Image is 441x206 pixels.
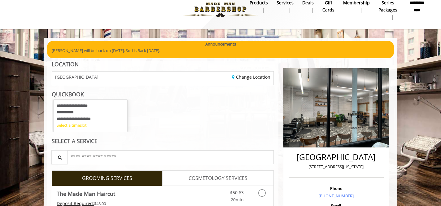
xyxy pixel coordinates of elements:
a: Change Location [232,74,270,80]
span: [GEOGRAPHIC_DATA] [55,75,98,79]
a: [PHONE_NUMBER] [319,193,354,199]
span: 20min [231,197,244,203]
span: COSMETOLOGY SERVICES [189,174,247,182]
h2: [GEOGRAPHIC_DATA] [290,153,382,162]
b: LOCATION [52,60,79,68]
button: Service Search [51,150,68,164]
b: The Made Man Haircut [57,189,115,198]
h3: Phone [290,186,382,191]
p: [STREET_ADDRESS][US_STATE] [290,164,382,170]
div: Select a timeslot [57,122,124,129]
b: QUICKBOOK [52,90,84,98]
p: [PERSON_NAME] will be back on [DATE]. Sod is Back [DATE]. [52,47,389,54]
div: SELECT A SERVICE [52,138,274,144]
span: $50.63 [230,190,244,195]
span: GROOMING SERVICES [82,174,132,182]
b: Announcements [205,41,236,47]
